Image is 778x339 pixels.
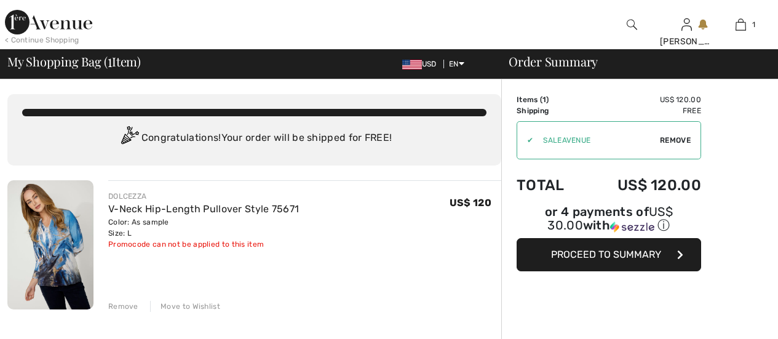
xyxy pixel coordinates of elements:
[610,221,654,233] img: Sezzle
[533,122,660,159] input: Promo code
[700,302,766,333] iframe: Opens a widget where you can chat to one of our agents
[108,217,299,239] div: Color: As sample Size: L
[5,34,79,46] div: < Continue Shopping
[150,301,220,312] div: Move to Wishlist
[584,94,701,105] td: US$ 120.00
[517,105,584,116] td: Shipping
[547,204,673,233] span: US$ 30.00
[108,301,138,312] div: Remove
[450,197,491,209] span: US$ 120
[736,17,746,32] img: My Bag
[7,55,141,68] span: My Shopping Bag ( Item)
[22,126,486,151] div: Congratulations! Your order will be shipped for FREE!
[660,135,691,146] span: Remove
[108,239,299,250] div: Promocode can not be applied to this item
[108,203,299,215] a: V-Neck Hip-Length Pullover Style 75671
[494,55,771,68] div: Order Summary
[584,105,701,116] td: Free
[117,126,141,151] img: Congratulation2.svg
[517,238,701,271] button: Proceed to Summary
[660,35,713,48] div: [PERSON_NAME]
[517,206,701,238] div: or 4 payments ofUS$ 30.00withSezzle Click to learn more about Sezzle
[449,60,464,68] span: EN
[517,135,533,146] div: ✔
[584,164,701,206] td: US$ 120.00
[402,60,442,68] span: USD
[752,19,755,30] span: 1
[108,52,112,68] span: 1
[517,206,701,234] div: or 4 payments of with
[542,95,546,104] span: 1
[517,164,584,206] td: Total
[402,60,422,70] img: US Dollar
[681,17,692,32] img: My Info
[551,249,661,260] span: Proceed to Summary
[108,191,299,202] div: DOLCEZZA
[627,17,637,32] img: search the website
[714,17,768,32] a: 1
[517,94,584,105] td: Items ( )
[5,10,92,34] img: 1ère Avenue
[681,18,692,30] a: Sign In
[7,180,93,309] img: V-Neck Hip-Length Pullover Style 75671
